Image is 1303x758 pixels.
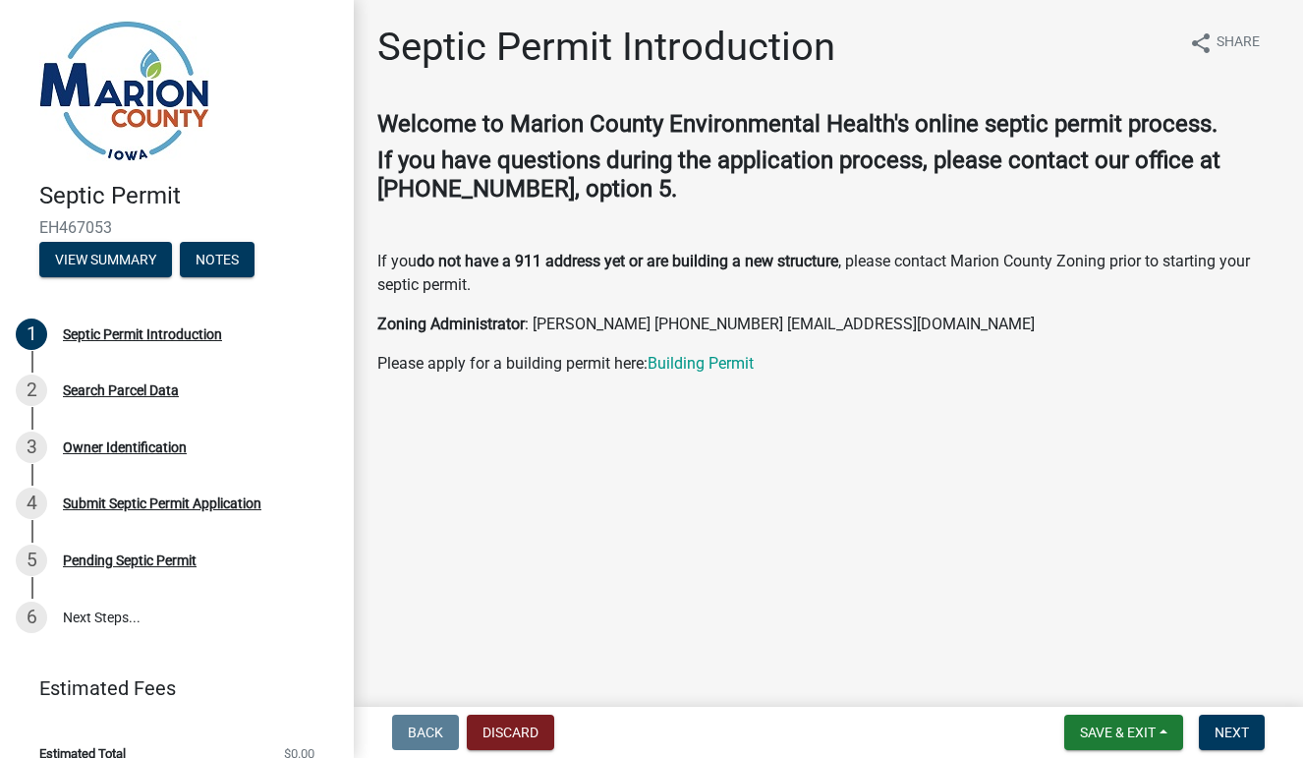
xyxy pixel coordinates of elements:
h4: Septic Permit [39,182,338,210]
div: Septic Permit Introduction [63,327,222,341]
span: Share [1217,31,1260,55]
i: share [1189,31,1213,55]
strong: If you have questions during the application process, please contact our office at [PHONE_NUMBER]... [377,146,1220,203]
button: Next [1199,715,1265,750]
div: 6 [16,602,47,633]
button: Save & Exit [1064,715,1183,750]
div: Submit Septic Permit Application [63,496,261,510]
span: Next [1215,725,1249,740]
div: Search Parcel Data [63,383,179,397]
button: Notes [180,242,255,277]
div: 5 [16,545,47,576]
div: 2 [16,375,47,406]
button: Back [392,715,459,750]
span: Save & Exit [1080,725,1156,740]
button: Discard [467,715,554,750]
a: Estimated Fees [16,669,322,708]
button: shareShare [1173,24,1275,62]
p: : [PERSON_NAME] [PHONE_NUMBER] [EMAIL_ADDRESS][DOMAIN_NAME] [377,313,1279,336]
strong: Zoning Administrator [377,315,525,333]
h1: Septic Permit Introduction [377,24,835,71]
div: Pending Septic Permit [63,554,197,567]
a: Building Permit [648,354,754,373]
p: Please apply for a building permit here: [377,352,1279,376]
div: 4 [16,488,47,519]
button: View Summary [39,242,172,277]
div: 3 [16,432,47,463]
wm-modal-confirm: Summary [39,253,172,268]
strong: do not have a 911 address yet or are building a new structure [417,252,838,270]
span: Back [408,725,443,740]
p: If you , please contact Marion County Zoning prior to starting your septic permit. [377,250,1279,297]
span: EH467053 [39,218,314,237]
div: 1 [16,319,47,350]
wm-modal-confirm: Notes [180,253,255,268]
strong: Welcome to Marion County Environmental Health's online septic permit process. [377,110,1218,138]
div: Owner Identification [63,440,187,454]
img: Marion County, Iowa [39,21,209,161]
